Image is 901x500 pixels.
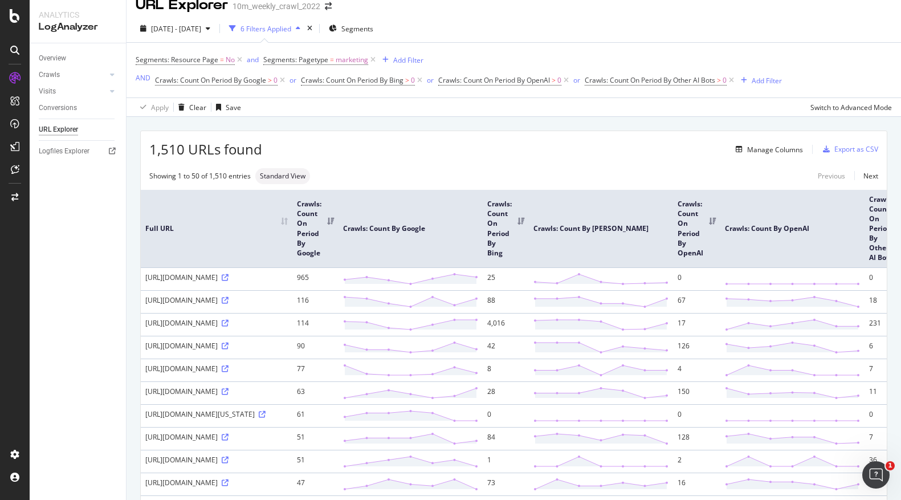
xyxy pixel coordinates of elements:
[247,55,259,64] div: and
[747,145,803,155] div: Manage Columns
[151,24,201,34] span: [DATE] - [DATE]
[818,140,878,158] button: Export as CSV
[292,381,339,404] td: 63
[341,24,373,34] span: Segments
[557,72,561,88] span: 0
[39,86,107,97] a: Visits
[263,55,328,64] span: Segments: Pagetype
[330,55,334,64] span: =
[211,98,241,116] button: Save
[226,52,235,68] span: No
[731,143,803,156] button: Manage Columns
[39,102,77,114] div: Conversions
[305,23,315,34] div: times
[673,427,720,450] td: 128
[393,55,423,65] div: Add Filter
[174,98,206,116] button: Clear
[226,103,241,112] div: Save
[673,381,720,404] td: 150
[717,75,721,85] span: >
[405,75,409,85] span: >
[810,103,892,112] div: Switch to Advanced Mode
[240,24,291,34] div: 6 Filters Applied
[673,473,720,495] td: 16
[141,190,292,267] th: Full URL: activate to sort column ascending
[483,427,529,450] td: 84
[220,55,224,64] span: =
[145,455,288,465] div: [URL][DOMAIN_NAME]
[145,273,288,282] div: [URL][DOMAIN_NAME]
[301,75,403,85] span: Crawls: Count On Period By Bing
[268,75,272,85] span: >
[149,171,251,181] div: Showing 1 to 50 of 1,510 entries
[483,313,529,336] td: 4,016
[483,381,529,404] td: 28
[752,76,782,86] div: Add Filter
[292,404,339,427] td: 61
[292,267,339,290] td: 965
[292,190,339,267] th: Crawls: Count On Period By Google: activate to sort column ascending
[324,19,378,38] button: Segments
[136,72,150,83] button: AND
[145,432,288,442] div: [URL][DOMAIN_NAME]
[834,144,878,154] div: Export as CSV
[39,52,66,64] div: Overview
[673,313,720,336] td: 17
[149,140,262,159] span: 1,510 URLs found
[292,450,339,473] td: 51
[145,318,288,328] div: [URL][DOMAIN_NAME]
[39,69,107,81] a: Crawls
[39,21,117,34] div: LogAnalyzer
[274,72,278,88] span: 0
[39,9,117,21] div: Analytics
[673,190,720,267] th: Crawls: Count On Period By OpenAI: activate to sort column ascending
[483,336,529,359] td: 42
[292,336,339,359] td: 90
[39,86,56,97] div: Visits
[673,336,720,359] td: 126
[529,190,673,267] th: Crawls: Count By Bing
[292,290,339,313] td: 116
[39,69,60,81] div: Crawls
[136,98,169,116] button: Apply
[260,173,305,180] span: Standard View
[483,267,529,290] td: 25
[723,72,727,88] span: 0
[573,75,580,86] button: or
[806,98,892,116] button: Switch to Advanced Mode
[585,75,715,85] span: Crawls: Count On Period By Other AI Bots
[336,52,368,68] span: marketing
[552,75,556,85] span: >
[483,404,529,427] td: 0
[427,75,434,86] button: or
[673,267,720,290] td: 0
[255,168,310,184] div: neutral label
[483,190,529,267] th: Crawls: Count On Period By Bing: activate to sort column ascending
[438,75,550,85] span: Crawls: Count On Period By OpenAI
[39,102,118,114] a: Conversions
[39,145,89,157] div: Logfiles Explorer
[39,124,78,136] div: URL Explorer
[290,75,296,86] button: or
[39,52,118,64] a: Overview
[325,2,332,10] div: arrow-right-arrow-left
[145,478,288,487] div: [URL][DOMAIN_NAME]
[673,404,720,427] td: 0
[292,473,339,495] td: 47
[145,341,288,351] div: [URL][DOMAIN_NAME]
[483,473,529,495] td: 73
[862,461,890,489] iframe: Intercom live chat
[886,461,895,470] span: 1
[136,55,218,64] span: Segments: Resource Page
[292,427,339,450] td: 51
[136,19,215,38] button: [DATE] - [DATE]
[151,103,169,112] div: Apply
[145,387,288,396] div: [URL][DOMAIN_NAME]
[233,1,320,12] div: 10m_weekly_crawl_2022
[247,54,259,65] button: and
[673,450,720,473] td: 2
[673,359,720,381] td: 4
